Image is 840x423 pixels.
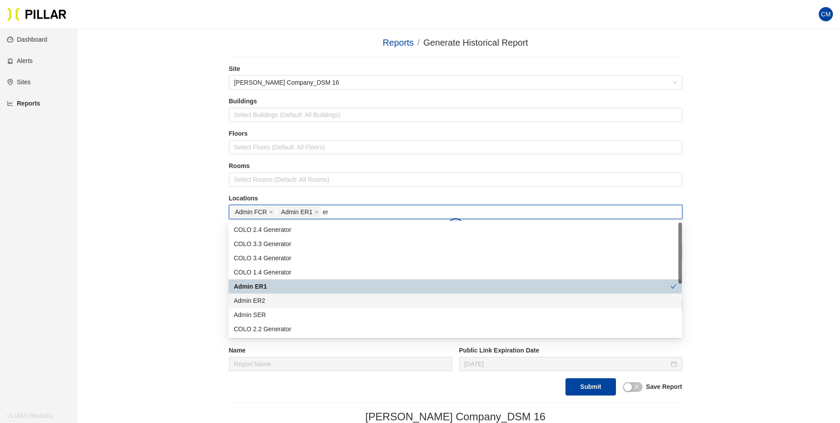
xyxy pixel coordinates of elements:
[228,265,682,279] div: COLO 1.4 Generator
[234,253,677,263] div: COLO 3.4 Generator
[228,294,682,308] div: Admin ER2
[234,225,677,235] div: COLO 2.4 Generator
[228,223,682,237] div: COLO 2.4 Generator
[229,97,682,106] label: Buildings
[234,310,677,320] div: Admin SER
[7,100,40,107] a: line-chartReports
[234,267,677,277] div: COLO 1.4 Generator
[229,357,452,371] input: Report Name
[565,378,615,396] button: Submit
[229,194,682,203] label: Locations
[229,64,682,74] label: Site
[229,161,682,171] label: Rooms
[821,7,831,21] span: CM
[234,76,677,89] span: Weitz Company_DSM 16
[234,296,677,305] div: Admin ER2
[235,207,267,217] span: Admin FCR
[269,210,273,215] span: close
[228,279,682,294] div: Admin ER1
[234,239,677,249] div: COLO 3.3 Generator
[670,283,677,290] span: check
[228,237,682,251] div: COLO 3.3 Generator
[417,38,420,47] span: /
[229,346,452,355] label: Name
[281,207,313,217] span: Admin ER1
[448,218,464,234] button: Open the dialog
[7,78,31,86] a: environmentSites
[646,382,682,392] label: Save Report
[7,7,66,21] img: Pillar Technologies
[7,57,33,64] a: alertAlerts
[228,322,682,336] div: COLO 2.2 Generator
[234,324,677,334] div: COLO 2.2 Generator
[634,384,639,389] span: close
[423,38,528,47] span: Generate Historical Report
[234,282,670,291] div: Admin ER1
[314,210,319,215] span: close
[465,359,669,369] input: Aug 27, 2025
[7,36,47,43] a: dashboardDashboard
[383,38,414,47] a: Reports
[228,308,682,322] div: Admin SER
[229,129,682,138] label: Floors
[459,346,682,355] label: Public Link Expiration Date
[228,251,682,265] div: COLO 3.4 Generator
